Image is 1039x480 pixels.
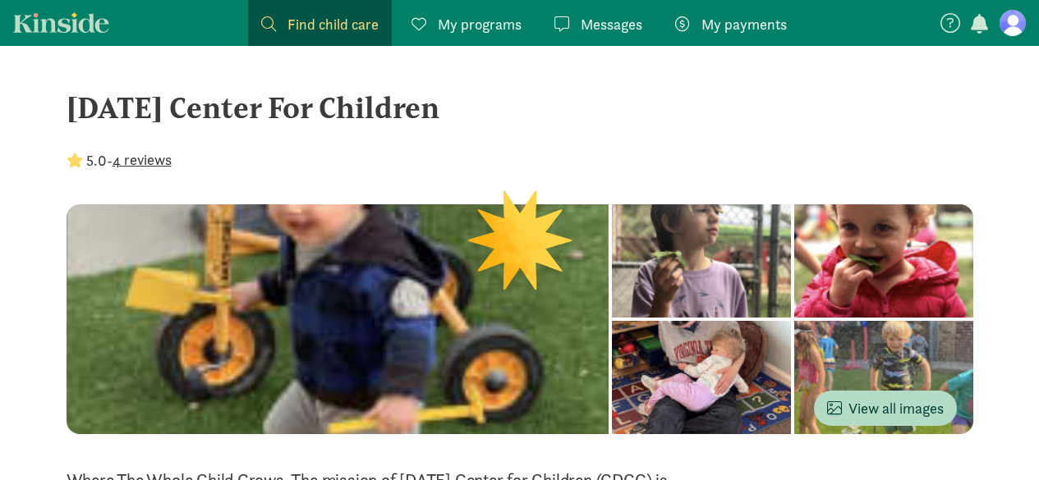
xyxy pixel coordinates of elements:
[113,149,172,171] button: 4 reviews
[13,12,109,33] a: Kinside
[701,13,787,35] span: My payments
[581,13,642,35] span: Messages
[86,151,107,170] strong: 5.0
[814,391,957,426] button: View all images
[287,13,379,35] span: Find child care
[67,149,172,171] div: -
[438,13,522,35] span: My programs
[67,85,973,130] div: [DATE] Center For Children
[827,397,944,419] span: View all images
